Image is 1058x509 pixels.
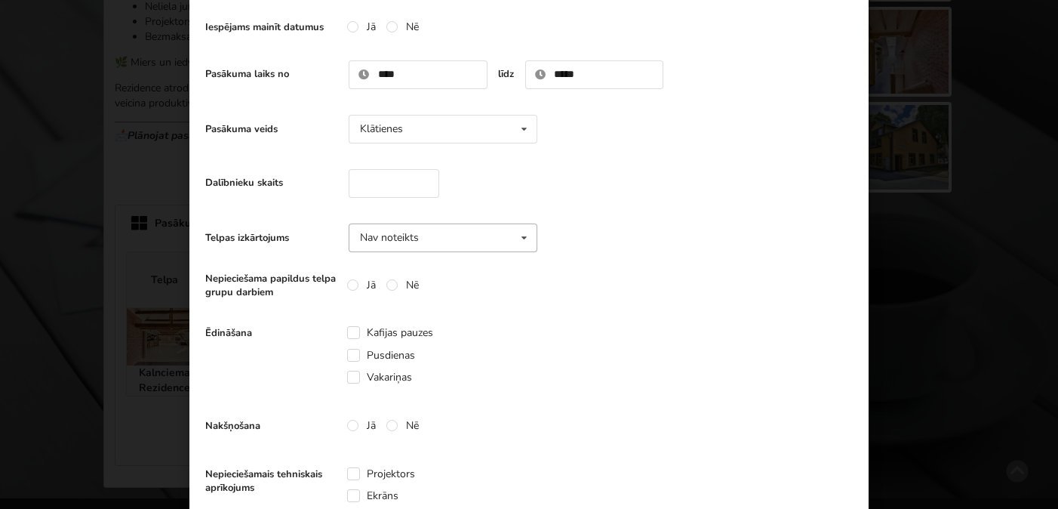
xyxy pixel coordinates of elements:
label: Pusdienas [347,349,415,362]
label: Jā [347,20,376,33]
label: Nepieciešama papildus telpa grupu darbiem [205,272,337,299]
label: Nē [386,279,419,292]
label: Nē [386,20,419,33]
label: Vakariņas [347,371,412,384]
label: Jā [347,419,376,432]
label: Projektors [347,467,415,480]
label: Kafijas pauzes [347,326,433,339]
label: Dalībnieku skaits [205,176,337,190]
label: Telpas izkārtojums [205,231,337,245]
label: līdz [498,67,514,81]
div: Klātienes [360,124,403,134]
label: Nē [386,419,419,432]
label: Iespējams mainīt datumus [205,20,337,34]
div: Nav noteikts [360,233,419,243]
label: Pasākuma veids [205,122,337,136]
label: Pasākuma laiks no [205,67,337,81]
label: Nakšņošana [205,419,337,433]
label: Ēdināšana [205,326,337,340]
label: Ekrāns [347,489,398,502]
label: Jā [347,279,376,292]
label: Nepieciešamais tehniskais aprīkojums [205,467,337,495]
